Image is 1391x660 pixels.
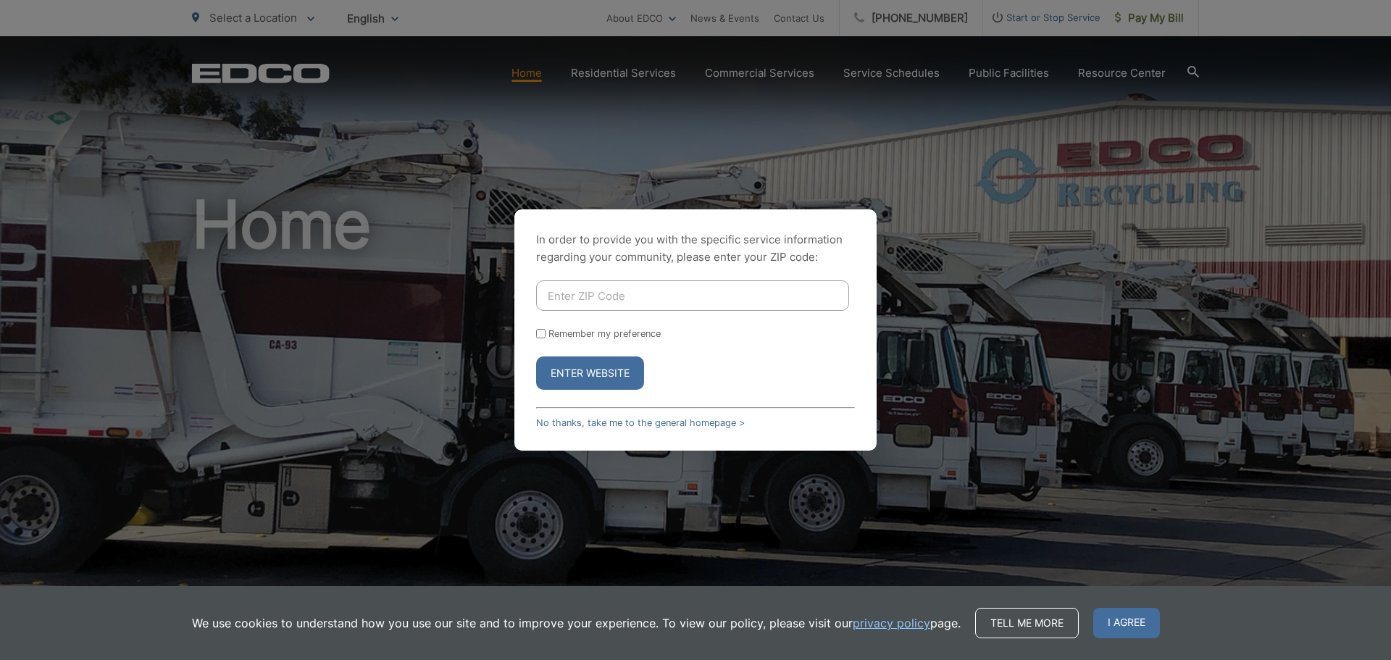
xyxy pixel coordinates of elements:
[536,280,849,311] input: Enter ZIP Code
[536,231,855,266] p: In order to provide you with the specific service information regarding your community, please en...
[853,614,930,632] a: privacy policy
[536,417,745,428] a: No thanks, take me to the general homepage >
[548,328,661,339] label: Remember my preference
[1093,608,1160,638] span: I agree
[192,614,961,632] p: We use cookies to understand how you use our site and to improve your experience. To view our pol...
[536,356,644,390] button: Enter Website
[975,608,1079,638] a: Tell me more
